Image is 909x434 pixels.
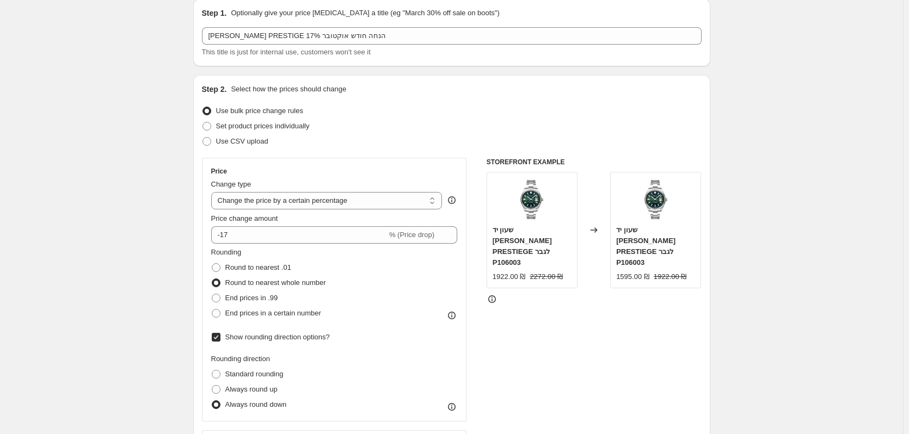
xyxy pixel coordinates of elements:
input: 30% off holiday sale [202,27,702,45]
span: Change type [211,180,251,188]
span: Price change amount [211,214,278,222]
span: Always round up [225,385,278,393]
span: End prices in .99 [225,294,278,302]
span: Standard rounding [225,370,284,378]
h2: Step 2. [202,84,227,95]
p: Select how the prices should change [231,84,346,95]
p: Optionally give your price [MEDICAL_DATA] a title (eg "March 30% off sale on boots") [231,8,499,18]
span: שעון יד [PERSON_NAME] PRESTIEGE לגבר P106003 [493,226,552,266]
h3: Price [211,167,227,176]
div: 1922.00 ₪ [493,271,526,282]
h6: STOREFRONT EXAMPLE [487,158,702,166]
strike: 1922.00 ₪ [654,271,687,282]
span: % (Price drop) [389,231,434,239]
input: -15 [211,226,387,244]
span: This title is just for internal use, customers won't see it [202,48,371,56]
span: Rounding direction [211,355,270,363]
span: שעון יד [PERSON_NAME] PRESTIEGE לגבר P106003 [616,226,675,266]
span: End prices in a certain number [225,309,321,317]
div: help [446,195,457,206]
span: Use bulk price change rules [216,107,303,115]
span: Show rounding direction options? [225,333,330,341]
img: 10223074_6c4e0a75-0292-4e80-8c98-ab3d460b7ea0_80x.jpg [634,178,678,221]
span: Round to nearest .01 [225,263,291,271]
strike: 2272.00 ₪ [530,271,563,282]
span: Rounding [211,248,242,256]
div: 1595.00 ₪ [616,271,649,282]
span: Round to nearest whole number [225,278,326,287]
span: Always round down [225,400,287,408]
h2: Step 1. [202,8,227,18]
span: Use CSV upload [216,137,268,145]
span: Set product prices individually [216,122,310,130]
img: 10223074_6c4e0a75-0292-4e80-8c98-ab3d460b7ea0_80x.jpg [510,178,554,221]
